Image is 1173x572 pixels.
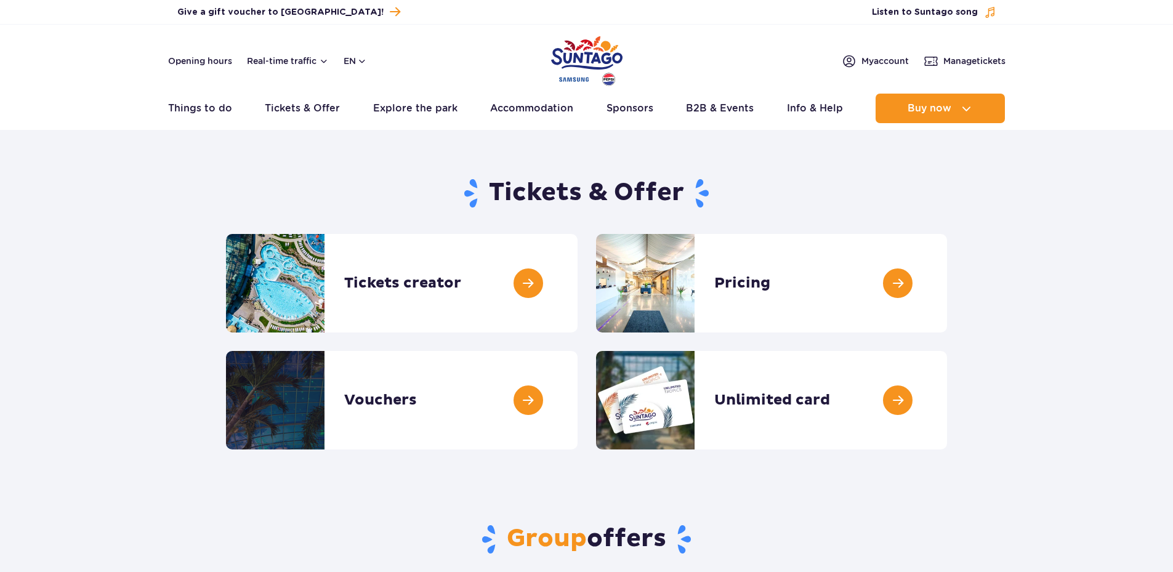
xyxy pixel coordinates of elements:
span: Give a gift voucher to [GEOGRAPHIC_DATA]! [177,6,384,18]
h2: offers [226,523,947,555]
a: Park of Poland [551,31,623,87]
button: Buy now [876,94,1005,123]
h1: Tickets & Offer [226,177,947,209]
a: Give a gift voucher to [GEOGRAPHIC_DATA]! [177,4,400,20]
a: Sponsors [607,94,653,123]
a: Managetickets [924,54,1006,68]
a: Tickets & Offer [265,94,340,123]
a: Myaccount [842,54,909,68]
a: Things to do [168,94,232,123]
span: Group [507,523,587,554]
a: B2B & Events [686,94,754,123]
button: en [344,55,367,67]
span: Manage tickets [943,55,1006,67]
a: Explore the park [373,94,458,123]
span: My account [861,55,909,67]
button: Real-time traffic [247,56,329,66]
a: Opening hours [168,55,232,67]
button: Listen to Suntago song [872,6,996,18]
a: Accommodation [490,94,573,123]
span: Listen to Suntago song [872,6,978,18]
span: Buy now [908,103,951,114]
a: Info & Help [787,94,843,123]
